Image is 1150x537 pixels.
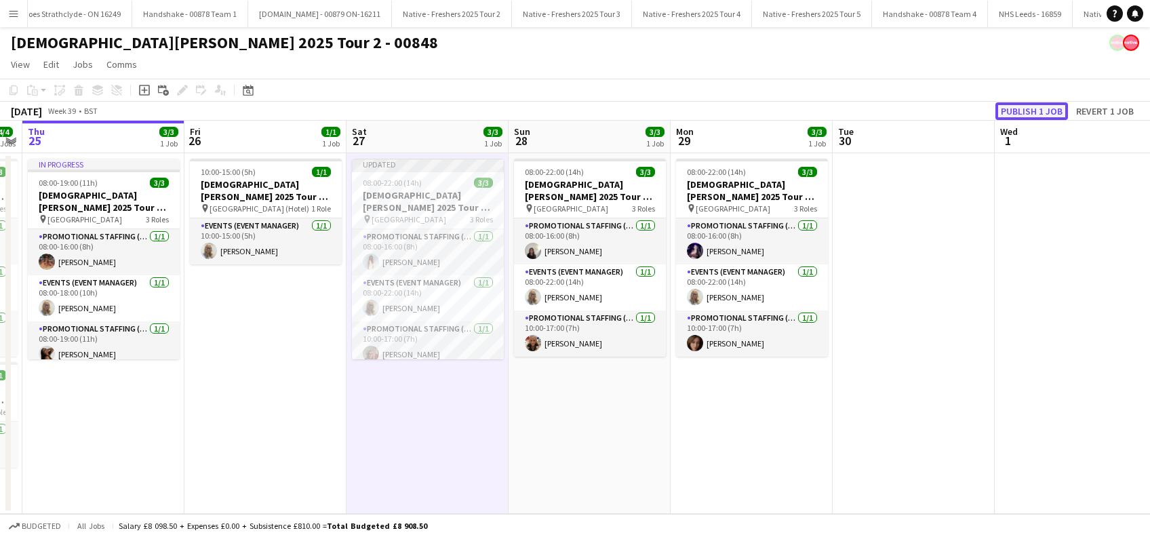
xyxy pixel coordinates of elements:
[201,167,256,177] span: 10:00-15:00 (5h)
[159,127,178,137] span: 3/3
[1109,35,1126,51] app-user-avatar: native Staffing
[352,125,367,138] span: Sat
[798,167,817,177] span: 3/3
[363,178,422,188] span: 08:00-22:00 (14h)
[67,56,98,73] a: Jobs
[484,138,502,148] div: 1 Job
[483,127,502,137] span: 3/3
[1000,125,1018,138] span: Wed
[474,178,493,188] span: 3/3
[11,104,42,118] div: [DATE]
[190,178,342,203] h3: [DEMOGRAPHIC_DATA][PERSON_NAME] 2025 Tour 2 - 00848 - Travel Day
[632,203,655,214] span: 3 Roles
[38,56,64,73] a: Edit
[248,1,392,27] button: [DOMAIN_NAME] - 00879 ON-16211
[674,133,694,148] span: 29
[322,138,340,148] div: 1 Job
[512,1,632,27] button: Native - Freshers 2025 Tour 3
[808,138,826,148] div: 1 Job
[808,127,827,137] span: 3/3
[190,218,342,264] app-card-role: Events (Event Manager)1/110:00-15:00 (5h)[PERSON_NAME]
[514,159,666,357] app-job-card: 08:00-22:00 (14h)3/3[DEMOGRAPHIC_DATA][PERSON_NAME] 2025 Tour 2 - 00848 - [GEOGRAPHIC_DATA] [GEOG...
[350,133,367,148] span: 27
[188,133,201,148] span: 26
[5,56,35,73] a: View
[470,214,493,224] span: 3 Roles
[676,218,828,264] app-card-role: Promotional Staffing (Brand Ambassadors)1/108:00-16:00 (8h)[PERSON_NAME]
[372,214,446,224] span: [GEOGRAPHIC_DATA]
[632,1,752,27] button: Native - Freshers 2025 Tour 4
[646,138,664,148] div: 1 Job
[676,125,694,138] span: Mon
[512,133,530,148] span: 28
[160,138,178,148] div: 1 Job
[75,521,107,531] span: All jobs
[73,58,93,71] span: Jobs
[687,167,746,177] span: 08:00-22:00 (14h)
[392,1,512,27] button: Native - Freshers 2025 Tour 2
[28,321,180,367] app-card-role: Promotional Staffing (Brand Ambassadors)1/108:00-19:00 (11h)[PERSON_NAME]
[534,203,608,214] span: [GEOGRAPHIC_DATA]
[28,275,180,321] app-card-role: Events (Event Manager)1/108:00-18:00 (10h)[PERSON_NAME]
[352,321,504,367] app-card-role: Promotional Staffing (Brand Ambassadors)1/110:00-17:00 (7h)[PERSON_NAME]
[28,159,180,170] div: In progress
[676,264,828,311] app-card-role: Events (Event Manager)1/108:00-22:00 (14h)[PERSON_NAME]
[352,275,504,321] app-card-role: Events (Event Manager)1/108:00-22:00 (14h)[PERSON_NAME]
[39,178,98,188] span: 08:00-19:00 (11h)
[995,102,1068,120] button: Publish 1 job
[636,167,655,177] span: 3/3
[146,214,169,224] span: 3 Roles
[352,159,504,170] div: Updated
[84,106,98,116] div: BST
[514,264,666,311] app-card-role: Events (Event Manager)1/108:00-22:00 (14h)[PERSON_NAME]
[327,521,427,531] span: Total Budgeted £8 908.50
[794,203,817,214] span: 3 Roles
[132,1,248,27] button: Handshake - 00878 Team 1
[514,218,666,264] app-card-role: Promotional Staffing (Brand Ambassadors)1/108:00-16:00 (8h)[PERSON_NAME]
[43,58,59,71] span: Edit
[26,133,45,148] span: 25
[514,178,666,203] h3: [DEMOGRAPHIC_DATA][PERSON_NAME] 2025 Tour 2 - 00848 - [GEOGRAPHIC_DATA]
[1071,102,1139,120] button: Revert 1 job
[646,127,665,137] span: 3/3
[998,133,1018,148] span: 1
[836,133,854,148] span: 30
[752,1,872,27] button: Native - Freshers 2025 Tour 5
[28,125,45,138] span: Thu
[28,229,180,275] app-card-role: Promotional Staffing (Brand Ambassadors)1/108:00-16:00 (8h)[PERSON_NAME]
[28,189,180,214] h3: [DEMOGRAPHIC_DATA][PERSON_NAME] 2025 Tour 2 - 00848 - [GEOGRAPHIC_DATA]
[28,159,180,359] app-job-card: In progress08:00-19:00 (11h)3/3[DEMOGRAPHIC_DATA][PERSON_NAME] 2025 Tour 2 - 00848 - [GEOGRAPHIC_...
[312,167,331,177] span: 1/1
[352,189,504,214] h3: [DEMOGRAPHIC_DATA][PERSON_NAME] 2025 Tour 2 - 00848 - [GEOGRAPHIC_DATA]
[321,127,340,137] span: 1/1
[101,56,142,73] a: Comms
[514,311,666,357] app-card-role: Promotional Staffing (Brand Ambassadors)1/110:00-17:00 (7h)[PERSON_NAME]
[7,519,63,534] button: Budgeted
[47,214,122,224] span: [GEOGRAPHIC_DATA]
[11,58,30,71] span: View
[696,203,770,214] span: [GEOGRAPHIC_DATA]
[190,125,201,138] span: Fri
[311,203,331,214] span: 1 Role
[676,311,828,357] app-card-role: Promotional Staffing (Brand Ambassadors)1/110:00-17:00 (7h)[PERSON_NAME]
[150,178,169,188] span: 3/3
[676,178,828,203] h3: [DEMOGRAPHIC_DATA][PERSON_NAME] 2025 Tour 2 - 00848 - [GEOGRAPHIC_DATA]
[190,159,342,264] app-job-card: 10:00-15:00 (5h)1/1[DEMOGRAPHIC_DATA][PERSON_NAME] 2025 Tour 2 - 00848 - Travel Day [GEOGRAPHIC_D...
[872,1,988,27] button: Handshake - 00878 Team 4
[988,1,1073,27] button: NHS Leeds - 16859
[119,521,427,531] div: Salary £8 098.50 + Expenses £0.00 + Subsistence £810.00 =
[22,521,61,531] span: Budgeted
[838,125,854,138] span: Tue
[676,159,828,357] app-job-card: 08:00-22:00 (14h)3/3[DEMOGRAPHIC_DATA][PERSON_NAME] 2025 Tour 2 - 00848 - [GEOGRAPHIC_DATA] [GEOG...
[210,203,309,214] span: [GEOGRAPHIC_DATA] (Hotel)
[1123,35,1139,51] app-user-avatar: native Staffing
[106,58,137,71] span: Comms
[352,159,504,359] div: Updated08:00-22:00 (14h)3/3[DEMOGRAPHIC_DATA][PERSON_NAME] 2025 Tour 2 - 00848 - [GEOGRAPHIC_DATA...
[11,33,438,53] h1: [DEMOGRAPHIC_DATA][PERSON_NAME] 2025 Tour 2 - 00848
[352,229,504,275] app-card-role: Promotional Staffing (Brand Ambassadors)1/108:00-16:00 (8h)[PERSON_NAME]
[525,167,584,177] span: 08:00-22:00 (14h)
